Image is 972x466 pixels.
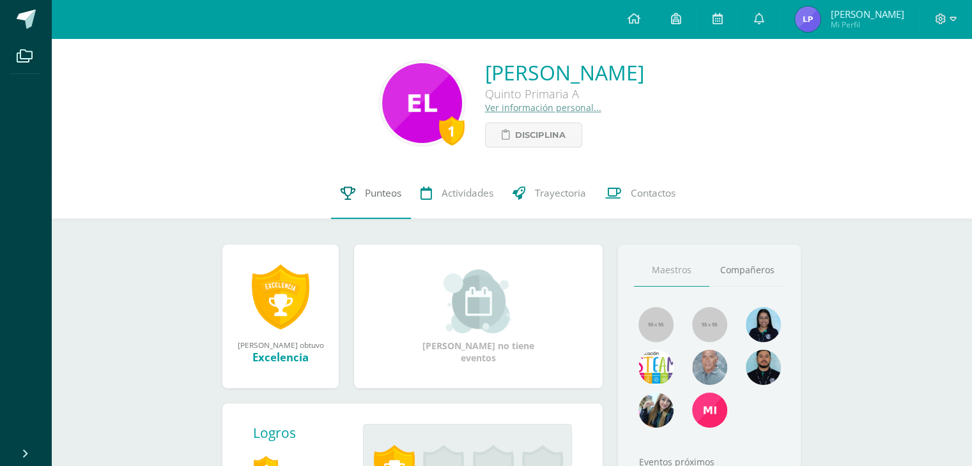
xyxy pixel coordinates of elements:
[830,19,904,30] span: Mi Perfil
[830,8,904,20] span: [PERSON_NAME]
[485,123,582,147] a: Disciplina
[442,186,493,200] span: Actividades
[415,269,543,364] div: [PERSON_NAME] no tiene eventos
[365,186,401,200] span: Punteos
[235,350,326,365] div: Excelencia
[411,168,503,219] a: Actividades
[692,307,727,342] img: 55x55
[746,307,781,342] img: 988842e5b939f5c2d5b9e82dc2614647.png
[382,63,462,143] img: 55266ceefb8ffe35578968fd59226cb2.png
[331,168,411,219] a: Punteos
[638,350,674,385] img: 1876873a32423452ac5c62c6f625c80d.png
[503,168,596,219] a: Trayectoria
[638,307,674,342] img: 55x55
[692,350,727,385] img: 55ac31a88a72e045f87d4a648e08ca4b.png
[634,254,709,287] a: Maestros
[692,393,727,428] img: 46cbd6eabce5eb6ac6385f4e87f52981.png
[535,186,586,200] span: Trayectoria
[795,6,821,32] img: 9f59b81639ff71d51ee9e94aa39c633c.png
[596,168,685,219] a: Contactos
[485,101,601,114] a: Ver información personal...
[746,350,781,385] img: 2207c9b573316a41e74c87832a091651.png
[638,393,674,428] img: eb8ae7afc08c2157be8e57a59252e180.png
[253,424,353,442] div: Logros
[235,340,326,350] div: [PERSON_NAME] obtuvo
[709,254,785,287] a: Compañeros
[439,116,465,146] div: 1
[631,186,675,200] span: Contactos
[515,123,566,147] span: Disciplina
[485,86,644,101] div: Quinto Primaria A
[444,269,513,333] img: event_small.png
[485,59,644,86] a: [PERSON_NAME]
